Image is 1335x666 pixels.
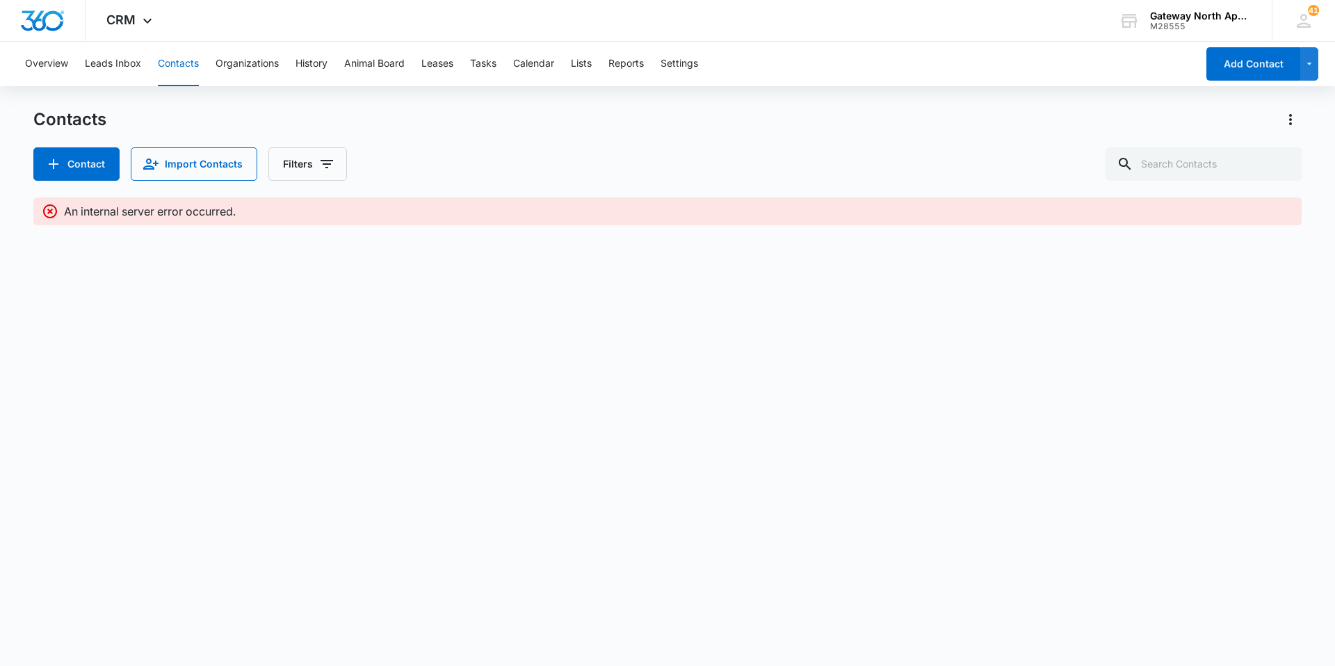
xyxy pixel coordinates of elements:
[513,42,554,86] button: Calendar
[421,42,453,86] button: Leases
[1150,10,1252,22] div: account name
[1206,47,1300,81] button: Add Contact
[470,42,496,86] button: Tasks
[1279,108,1302,131] button: Actions
[1308,5,1319,16] div: notifications count
[661,42,698,86] button: Settings
[268,147,347,181] button: Filters
[33,147,120,181] button: Add Contact
[1308,5,1319,16] span: 41
[571,42,592,86] button: Lists
[158,42,199,86] button: Contacts
[64,203,236,220] p: An internal server error occurred.
[216,42,279,86] button: Organizations
[344,42,405,86] button: Animal Board
[1150,22,1252,31] div: account id
[608,42,644,86] button: Reports
[25,42,68,86] button: Overview
[33,109,106,130] h1: Contacts
[106,13,136,27] span: CRM
[131,147,257,181] button: Import Contacts
[85,42,141,86] button: Leads Inbox
[1106,147,1302,181] input: Search Contacts
[296,42,327,86] button: History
